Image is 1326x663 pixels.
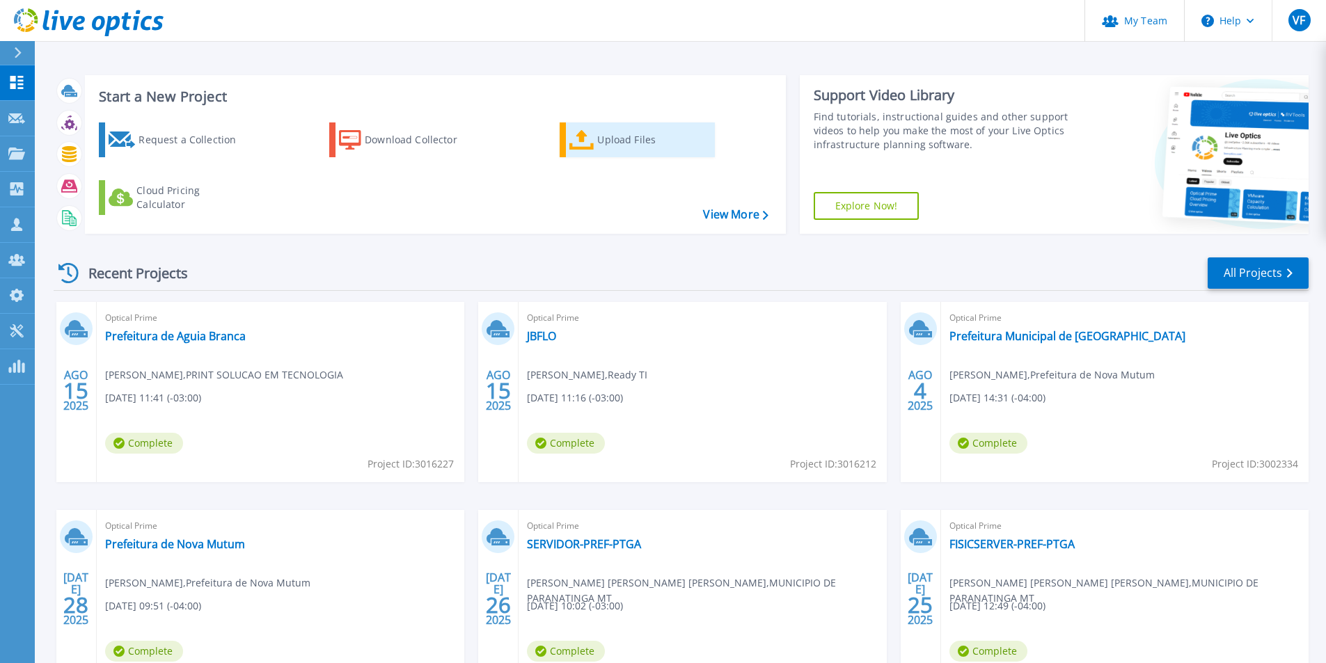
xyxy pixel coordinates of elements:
span: 15 [486,385,511,397]
span: Complete [105,641,183,662]
span: Complete [527,641,605,662]
span: Project ID: 3016227 [368,456,454,472]
div: Support Video Library [814,86,1073,104]
span: 15 [63,385,88,397]
span: Optical Prime [949,518,1300,534]
span: Complete [949,433,1027,454]
span: Complete [527,433,605,454]
span: [PERSON_NAME] , Ready TI [527,367,647,383]
a: Request a Collection [99,122,254,157]
div: AGO 2025 [63,365,89,416]
div: AGO 2025 [485,365,512,416]
div: AGO 2025 [907,365,933,416]
a: Prefeitura de Aguia Branca [105,329,246,343]
a: Download Collector [329,122,484,157]
span: [PERSON_NAME] [PERSON_NAME] [PERSON_NAME] , MUNICIPIO DE PARANATINGA MT [527,575,886,606]
h3: Start a New Project [99,89,768,104]
span: [PERSON_NAME] , PRINT SOLUCAO EM TECNOLOGIA [105,367,343,383]
span: 4 [914,385,926,397]
span: Optical Prime [105,518,456,534]
span: [DATE] 11:41 (-03:00) [105,390,201,406]
span: Project ID: 3016212 [790,456,876,472]
div: Upload Files [597,126,709,154]
a: Upload Files [560,122,715,157]
span: Optical Prime [527,310,878,326]
a: View More [703,208,768,221]
span: 25 [908,599,933,611]
a: SERVIDOR-PREF-PTGA [527,537,641,551]
a: Prefeitura de Nova Mutum [105,537,245,551]
a: All Projects [1208,257,1309,289]
span: VF [1293,15,1305,26]
span: [DATE] 09:51 (-04:00) [105,598,201,614]
div: [DATE] 2025 [63,573,89,624]
div: Download Collector [365,126,476,154]
a: Prefeitura Municipal de [GEOGRAPHIC_DATA] [949,329,1185,343]
div: Request a Collection [139,126,250,154]
a: FISICSERVER-PREF-PTGA [949,537,1075,551]
span: [PERSON_NAME] , Prefeitura de Nova Mutum [949,367,1155,383]
div: Find tutorials, instructional guides and other support videos to help you make the most of your L... [814,110,1073,152]
div: Cloud Pricing Calculator [136,184,248,211]
span: [DATE] 10:02 (-03:00) [527,598,623,614]
a: Explore Now! [814,192,919,220]
a: Cloud Pricing Calculator [99,180,254,215]
span: 28 [63,599,88,611]
span: 26 [486,599,511,611]
div: Recent Projects [54,256,207,290]
span: Project ID: 3002334 [1212,456,1298,472]
span: Complete [949,641,1027,662]
span: Complete [105,433,183,454]
span: Optical Prime [527,518,878,534]
span: [DATE] 11:16 (-03:00) [527,390,623,406]
div: [DATE] 2025 [907,573,933,624]
a: JBFLO [527,329,556,343]
div: [DATE] 2025 [485,573,512,624]
span: [PERSON_NAME] , Prefeitura de Nova Mutum [105,575,310,591]
span: [PERSON_NAME] [PERSON_NAME] [PERSON_NAME] , MUNICIPIO DE PARANATINGA MT [949,575,1309,606]
span: Optical Prime [949,310,1300,326]
span: [DATE] 12:49 (-04:00) [949,598,1045,614]
span: [DATE] 14:31 (-04:00) [949,390,1045,406]
span: Optical Prime [105,310,456,326]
